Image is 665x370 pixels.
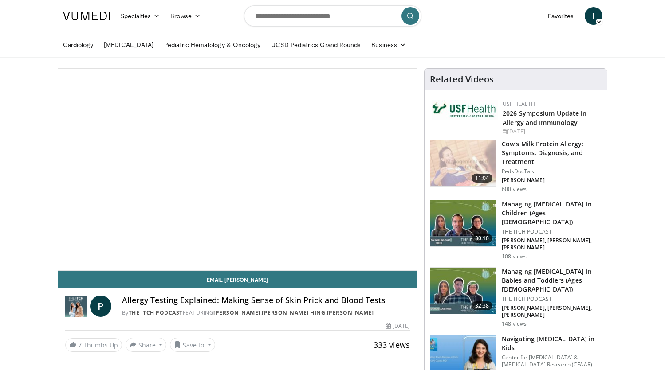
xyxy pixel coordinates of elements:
[244,5,421,27] input: Search topics, interventions
[58,271,417,288] a: Email [PERSON_NAME]
[129,309,183,316] a: THE ITCH PODCAST
[374,339,410,350] span: 333 views
[90,296,111,317] a: P
[502,200,602,226] h3: Managing [MEDICAL_DATA] in Children (Ages [DEMOGRAPHIC_DATA])
[502,267,602,294] h3: Managing [MEDICAL_DATA] in Babies and Toddlers (Ages [DEMOGRAPHIC_DATA])
[122,309,410,317] div: By FEATURING , ,
[432,100,498,120] img: 6ba8804a-8538-4002-95e7-a8f8012d4a11.png.150x105_q85_autocrop_double_scale_upscale_version-0.2.jpg
[366,36,411,54] a: Business
[63,12,110,20] img: VuMedi Logo
[266,36,366,54] a: UCSD Pediatrics Grand Rounds
[502,237,602,251] p: [PERSON_NAME], [PERSON_NAME], [PERSON_NAME]
[503,109,586,127] a: 2026 Symposium Update in Allergy and Immunology
[502,304,602,319] p: [PERSON_NAME], [PERSON_NAME], [PERSON_NAME]
[502,140,602,166] h3: Cow’s Milk Protein Allergy: Symptoms, Diagnosis, and Treatment
[58,69,417,271] video-js: Video Player
[430,140,496,186] img: a277380e-40b7-4f15-ab00-788b20d9d5d9.150x105_q85_crop-smart_upscale.jpg
[502,354,602,368] p: Center for [MEDICAL_DATA] & [MEDICAL_DATA] Research (CFAAR)
[165,7,206,25] a: Browse
[115,7,165,25] a: Specialties
[430,200,496,246] img: dda491a2-e90c-44a0-a652-cc848be6698a.150x105_q85_crop-smart_upscale.jpg
[78,341,82,349] span: 7
[58,36,99,54] a: Cardiology
[430,200,602,260] a: 30:10 Managing [MEDICAL_DATA] in Children (Ages [DEMOGRAPHIC_DATA]) THE ITCH PODCAST [PERSON_NAME...
[502,186,527,193] p: 600 views
[502,228,602,235] p: THE ITCH PODCAST
[502,296,602,303] p: THE ITCH PODCAST
[65,296,87,317] img: THE ITCH PODCAST
[122,296,410,305] h4: Allergy Testing Explained: Making Sense of Skin Prick and Blood Tests
[65,338,122,352] a: 7 Thumbs Up
[159,36,266,54] a: Pediatric Hematology & Oncology
[502,168,602,175] p: PedsDocTalk
[327,309,374,316] a: [PERSON_NAME]
[502,320,527,327] p: 148 views
[472,174,493,183] span: 11:04
[386,322,410,330] div: [DATE]
[585,7,602,25] a: I
[503,128,600,136] div: [DATE]
[503,100,535,108] a: USF Health
[502,177,602,184] p: [PERSON_NAME]
[170,338,215,352] button: Save to
[430,140,602,193] a: 11:04 Cow’s Milk Protein Allergy: Symptoms, Diagnosis, and Treatment PedsDocTalk [PERSON_NAME] 60...
[430,268,496,314] img: c6067b65-5a58-4092-bb3e-6fc440fa17eb.150x105_q85_crop-smart_upscale.jpg
[126,338,167,352] button: Share
[430,267,602,327] a: 32:38 Managing [MEDICAL_DATA] in Babies and Toddlers (Ages [DEMOGRAPHIC_DATA]) THE ITCH PODCAST [...
[98,36,159,54] a: [MEDICAL_DATA]
[472,234,493,243] span: 30:10
[502,335,602,352] h3: Navigating [MEDICAL_DATA] in Kids
[262,309,325,316] a: [PERSON_NAME] Hing
[430,74,494,85] h4: Related Videos
[502,253,527,260] p: 108 views
[472,301,493,310] span: 32:38
[543,7,579,25] a: Favorites
[213,309,260,316] a: [PERSON_NAME]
